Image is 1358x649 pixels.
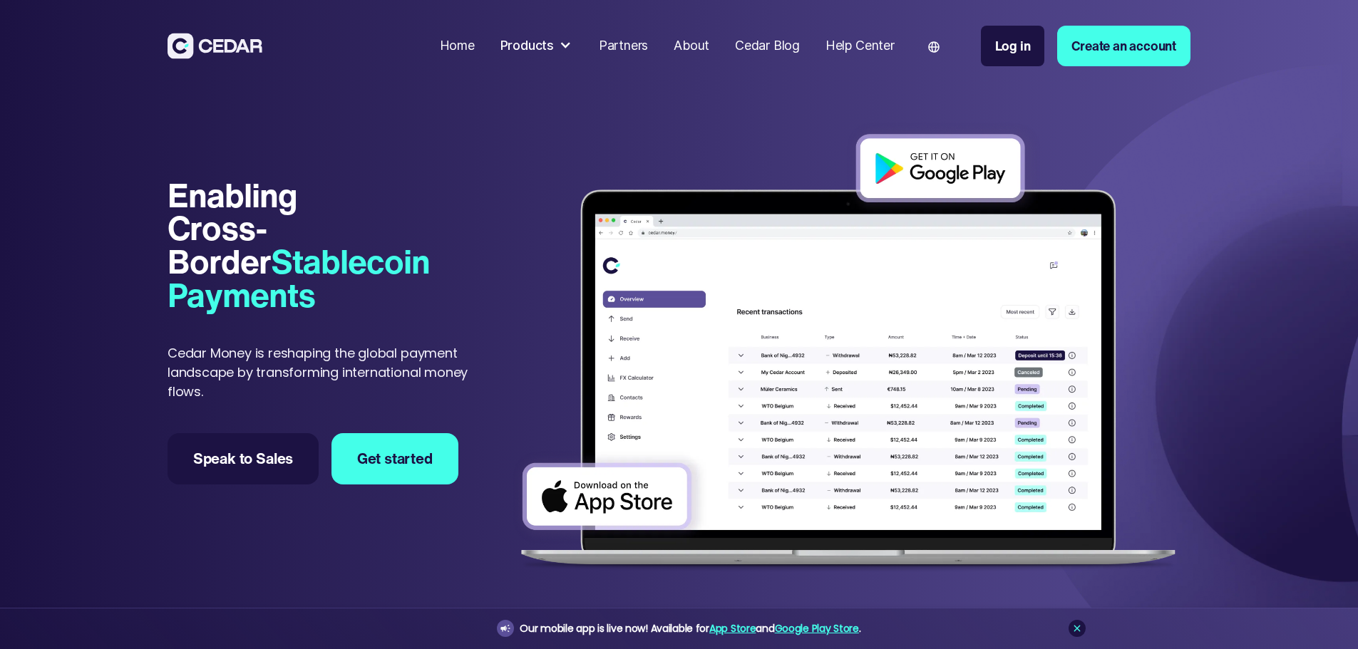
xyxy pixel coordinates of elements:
div: Partners [599,36,648,56]
span: Stablecoin Payments [168,237,430,319]
p: Cedar Money is reshaping the global payment landscape by transforming international money flows. [168,343,506,401]
a: Google Play Store [775,621,859,635]
div: Log in [995,36,1031,56]
div: Help Center [825,36,895,56]
div: About [674,36,709,56]
img: world icon [928,41,940,53]
div: Our mobile app is live now! Available for and . [520,620,860,638]
div: Products [500,36,554,56]
img: announcement [500,623,511,634]
div: Home [440,36,475,56]
a: App Store [709,621,756,635]
a: Create an account [1057,26,1190,66]
a: Log in [981,26,1045,66]
a: Help Center [819,29,901,63]
h1: Enabling Cross-Border [168,179,371,312]
a: Partners [592,29,654,63]
a: Home [433,29,481,63]
a: About [667,29,716,63]
a: Cedar Blog [729,29,806,63]
a: Speak to Sales [168,433,319,484]
a: Get started [331,433,458,484]
div: Cedar Blog [735,36,800,56]
div: Products [494,30,580,62]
